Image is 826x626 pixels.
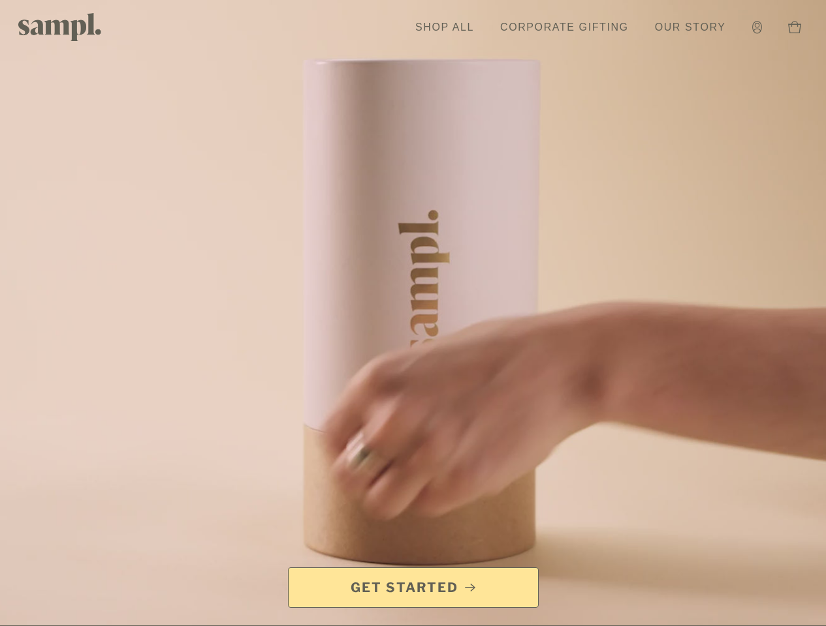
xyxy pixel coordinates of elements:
[18,13,102,41] img: Sampl logo
[409,13,481,42] a: Shop All
[351,578,458,597] span: Get Started
[494,13,635,42] a: Corporate Gifting
[288,567,539,608] a: Get Started
[648,13,733,42] a: Our Story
